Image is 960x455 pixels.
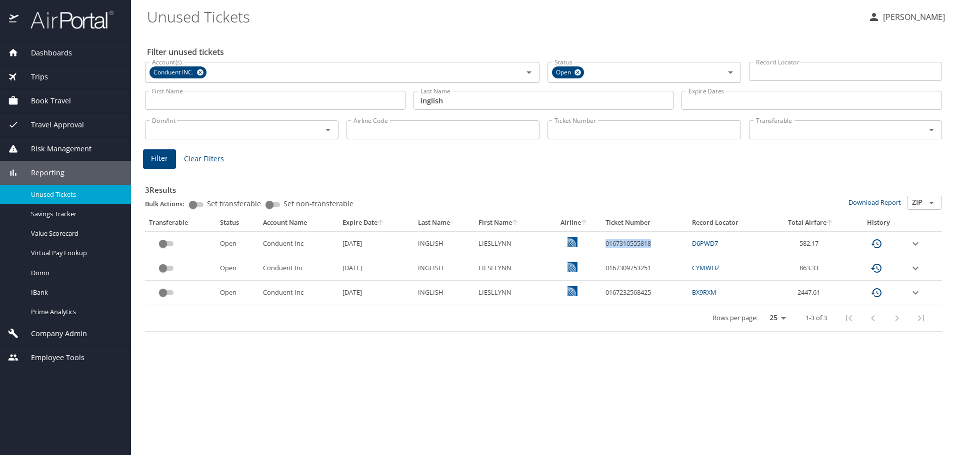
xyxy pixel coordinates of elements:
[692,263,719,272] a: CYMWHZ
[474,256,548,281] td: LIESLLYNN
[145,214,942,332] table: custom pagination table
[31,209,119,219] span: Savings Tracker
[151,152,168,165] span: Filter
[567,286,577,296] img: United Airlines
[552,67,577,78] span: Open
[18,167,64,178] span: Reporting
[723,65,737,79] button: Open
[512,220,519,226] button: sort
[259,256,338,281] td: Conduent Inc
[18,71,48,82] span: Trips
[692,239,718,248] a: D6PWD7
[924,123,938,137] button: Open
[851,214,906,231] th: History
[692,288,716,297] a: BX9RXM
[18,119,84,130] span: Travel Approval
[143,149,176,169] button: Filter
[826,220,833,226] button: sort
[216,281,259,305] td: Open
[909,238,921,250] button: expand row
[864,8,949,26] button: [PERSON_NAME]
[338,256,414,281] td: [DATE]
[474,281,548,305] td: LIESLLYNN
[924,196,938,210] button: Open
[145,178,942,196] h3: 3 Results
[19,10,113,29] img: airportal-logo.png
[601,214,688,231] th: Ticket Number
[688,214,770,231] th: Record Locator
[184,153,224,165] span: Clear Filters
[259,214,338,231] th: Account Name
[474,214,548,231] th: First Name
[259,231,338,256] td: Conduent Inc
[414,214,474,231] th: Last Name
[848,198,901,207] a: Download Report
[259,281,338,305] td: Conduent Inc
[414,256,474,281] td: INGLISH
[414,281,474,305] td: INGLISH
[474,231,548,256] td: LIESLLYNN
[338,281,414,305] td: [DATE]
[522,65,536,79] button: Open
[601,281,688,305] td: 0167232568425
[567,237,577,247] img: United Airlines
[552,66,584,78] div: Open
[31,307,119,317] span: Prime Analytics
[805,315,827,321] p: 1-3 of 3
[18,328,87,339] span: Company Admin
[377,220,384,226] button: sort
[880,11,945,23] p: [PERSON_NAME]
[31,190,119,199] span: Unused Tickets
[31,229,119,238] span: Value Scorecard
[321,123,335,137] button: Open
[216,214,259,231] th: Status
[149,218,212,227] div: Transferable
[18,47,72,58] span: Dashboards
[770,214,851,231] th: Total Airfare
[601,256,688,281] td: 0167309753251
[216,231,259,256] td: Open
[149,66,206,78] div: Conduent INC.
[18,95,71,106] span: Book Travel
[149,67,199,78] span: Conduent INC.
[147,44,944,60] h2: Filter unused tickets
[31,268,119,278] span: Domo
[601,231,688,256] td: 0167310555818
[338,231,414,256] td: [DATE]
[338,214,414,231] th: Expire Date
[283,200,353,207] span: Set non-transferable
[180,150,228,168] button: Clear Filters
[18,143,91,154] span: Risk Management
[31,248,119,258] span: Virtual Pay Lookup
[712,315,757,321] p: Rows per page:
[147,1,860,32] h1: Unused Tickets
[770,231,851,256] td: 582.17
[909,262,921,274] button: expand row
[18,352,84,363] span: Employee Tools
[567,262,577,272] img: 8rwABk7GC6UtGatwAAAABJRU5ErkJggg==
[31,288,119,297] span: IBank
[581,220,588,226] button: sort
[770,281,851,305] td: 2447.61
[770,256,851,281] td: 863.33
[145,199,192,208] p: Bulk Actions:
[909,287,921,299] button: expand row
[414,231,474,256] td: INGLISH
[547,214,601,231] th: Airline
[216,256,259,281] td: Open
[761,311,789,326] select: rows per page
[207,200,261,207] span: Set transferable
[9,10,19,29] img: icon-airportal.png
